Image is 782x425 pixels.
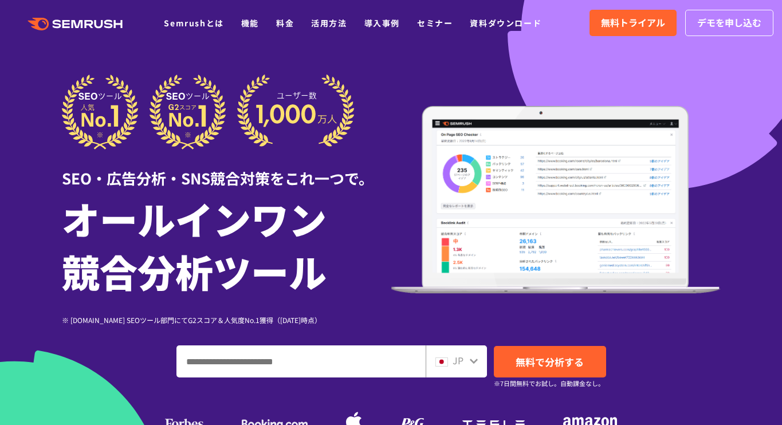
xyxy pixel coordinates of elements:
a: 導入事例 [364,17,400,29]
div: ※ [DOMAIN_NAME] SEOツール部門にてG2スコア＆人気度No.1獲得（[DATE]時点） [62,314,391,325]
span: デモを申し込む [697,15,761,30]
a: 無料で分析する [494,346,606,377]
a: デモを申し込む [685,10,773,36]
span: 無料で分析する [516,355,584,369]
span: JP [453,353,463,367]
small: ※7日間無料でお試し。自動課金なし。 [494,378,604,389]
a: Semrushとは [164,17,223,29]
h1: オールインワン 競合分析ツール [62,192,391,297]
a: 機能 [241,17,259,29]
a: 資料ダウンロード [470,17,541,29]
a: 活用方法 [311,17,347,29]
a: 料金 [276,17,294,29]
a: 無料トライアル [590,10,677,36]
a: セミナー [417,17,453,29]
input: ドメイン、キーワードまたはURLを入力してください [177,346,425,377]
div: SEO・広告分析・SNS競合対策をこれ一つで。 [62,149,391,189]
span: 無料トライアル [601,15,665,30]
